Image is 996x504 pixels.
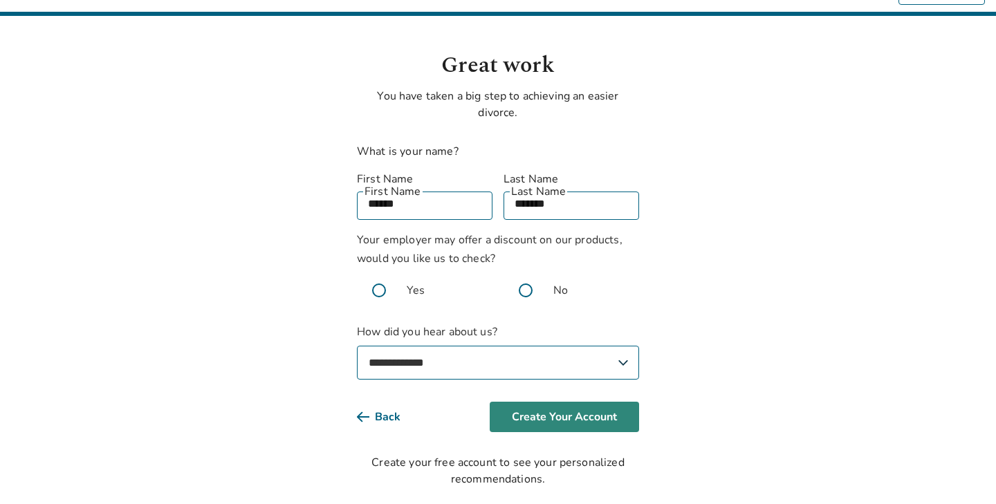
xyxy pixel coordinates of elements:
label: How did you hear about us? [357,324,639,380]
h1: Great work [357,49,639,82]
span: Your employer may offer a discount on our products, would you like us to check? [357,232,622,266]
iframe: Chat Widget [927,438,996,504]
button: Create Your Account [490,402,639,432]
label: What is your name? [357,144,459,159]
button: Back [357,402,423,432]
span: Yes [407,282,425,299]
span: No [553,282,568,299]
select: How did you hear about us? [357,346,639,380]
p: You have taken a big step to achieving an easier divorce. [357,88,639,121]
div: Create your free account to see your personalized recommendations. [357,454,639,487]
label: First Name [357,171,492,187]
label: Last Name [504,171,639,187]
